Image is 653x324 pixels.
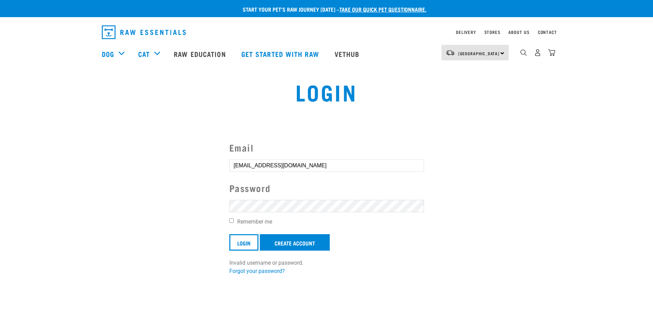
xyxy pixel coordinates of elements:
[229,218,234,223] input: Remember me
[102,49,114,59] a: Dog
[102,25,186,39] img: Raw Essentials Logo
[446,50,455,56] img: van-moving.png
[260,234,330,251] a: Create Account
[96,23,557,42] nav: dropdown navigation
[167,40,234,68] a: Raw Education
[229,259,424,267] p: Invalid username or password.
[534,49,541,56] img: user.png
[229,181,424,195] label: Password
[229,234,258,251] input: Login
[328,40,368,68] a: Vethub
[484,31,500,33] a: Stores
[456,31,476,33] a: Delivery
[458,52,500,55] span: [GEOGRAPHIC_DATA]
[548,49,555,56] img: home-icon@2x.png
[339,8,426,11] a: take our quick pet questionnaire.
[229,268,285,274] a: Forgot your password?
[138,49,150,59] a: Cat
[508,31,529,33] a: About Us
[229,218,424,226] label: Remember me
[229,141,424,155] label: Email
[121,79,532,104] h1: Login
[520,49,527,56] img: home-icon-1@2x.png
[538,31,557,33] a: Contact
[234,40,328,68] a: Get started with Raw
